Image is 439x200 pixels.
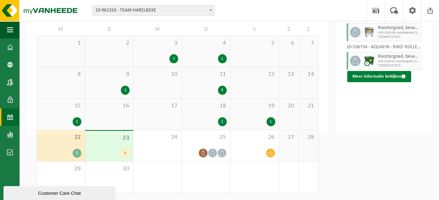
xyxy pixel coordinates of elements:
span: 10-961333 - TEAM HARELBEKE [92,5,214,16]
span: 9 [89,71,130,78]
span: 14 [302,71,315,78]
span: 4 [185,40,227,47]
div: 2 [73,149,81,158]
td: M [37,23,85,36]
span: 19 [234,102,275,110]
span: 25 [185,134,227,141]
span: 15 [41,102,81,110]
td: W [133,23,182,36]
div: 10-536734 - AQUAFIN - RWZI ROLLEGEM (KP278) - ROLLEGEM [346,45,422,52]
span: T250002717973 [378,64,420,68]
iframe: chat widget [3,185,117,200]
span: 3 [137,40,178,47]
span: 20 [283,102,295,110]
span: T250002717972 [378,35,420,39]
td: D [85,23,134,36]
span: 12 [234,71,275,78]
span: 1 [41,40,81,47]
div: 3 [218,86,227,95]
span: WB-1100-CU roostergoed, bevat geen producten van dierlijke o [378,59,420,64]
span: 30 [89,165,130,173]
img: WB-1100-CU [364,56,374,66]
div: 1 [73,117,81,126]
span: 8 [41,71,81,78]
span: Roostergoed, bevat geen producten van dierlijke oorsprong [378,25,420,31]
span: 11 [185,71,227,78]
div: 1 [169,54,178,63]
span: 7 [302,40,315,47]
span: 21 [302,102,315,110]
div: 1 [121,86,130,95]
td: Z [279,23,299,36]
td: Z [299,23,319,36]
span: 13 [283,71,295,78]
span: 16 [89,102,130,110]
img: WB-1100-GAL-GY-01 [364,27,374,37]
div: 1 [266,117,275,126]
span: 17 [137,102,178,110]
span: 29 [41,165,81,173]
span: 2 [89,40,130,47]
span: 5 [234,40,275,47]
div: 6 [121,149,130,158]
span: 26 [234,134,275,141]
span: WB-1100-GA roostergoed, bevat geen producten van dierlijke o [378,31,420,35]
span: 27 [283,134,295,141]
td: V [231,23,279,36]
span: 23 [89,134,130,142]
span: 10 [137,71,178,78]
span: Roostergoed, bevat geen producten van dierlijke oorsprong [378,54,420,59]
span: 28 [302,134,315,141]
button: Meer informatie bekijken [347,71,411,82]
div: 1 [218,54,227,63]
span: 24 [137,134,178,141]
span: 18 [185,102,227,110]
span: 22 [41,134,81,141]
td: D [182,23,231,36]
span: 6 [283,40,295,47]
span: 10-961333 - TEAM HARELBEKE [93,6,214,15]
div: 1 [218,117,227,126]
